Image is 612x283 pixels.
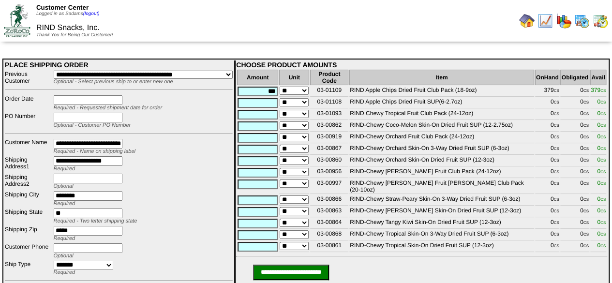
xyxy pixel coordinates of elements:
[560,167,589,178] td: 0
[597,179,606,186] span: 0
[5,61,233,69] div: PLACE SHIPPING ORDER
[535,241,560,252] td: 0
[597,133,606,140] span: 0
[310,133,348,143] td: 03-00919
[310,98,348,108] td: 03-01108
[349,218,534,229] td: RIND-Chewy Tangy Kiwi Skin-On Dried Fruit SUP (12-3oz)
[537,13,553,29] img: line_graph.gif
[310,121,348,132] td: 03-00862
[597,98,606,105] span: 0
[600,112,606,116] span: CS
[4,156,52,172] td: Shipping Address1
[553,112,559,116] span: CS
[597,145,606,151] span: 0
[535,144,560,155] td: 0
[590,70,606,85] th: Avail
[237,70,278,85] th: Amount
[310,179,348,194] td: 03-00997
[535,70,560,85] th: OnHand
[600,181,606,186] span: CS
[600,244,606,248] span: CS
[560,207,589,217] td: 0
[349,179,534,194] td: RIND-Chewy [PERSON_NAME] Fruit [PERSON_NAME] Club Pack (20-10oz)
[560,70,589,85] th: Obligated
[597,230,606,237] span: 0
[560,156,589,166] td: 0
[54,79,173,85] span: Optional - Select previous ship to or enter new one
[535,121,560,132] td: 0
[560,144,589,155] td: 0
[36,11,100,16] span: Logged in as Sadams
[4,112,52,129] td: PO Number
[560,133,589,143] td: 0
[583,209,589,213] span: CS
[4,243,52,259] td: Customer Phone
[535,167,560,178] td: 0
[279,70,309,85] th: Unit
[560,241,589,252] td: 0
[553,232,559,237] span: CS
[4,260,52,275] td: Ship Type
[597,168,606,175] span: 0
[600,197,606,202] span: CS
[535,109,560,120] td: 0
[553,89,559,93] span: CS
[349,195,534,206] td: RIND-Chewy Straw-Peary Skin-On 3-Way Dried Fruit SUP (6-3oz)
[4,95,52,111] td: Order Date
[553,244,559,248] span: CS
[310,218,348,229] td: 03-00864
[54,183,74,189] span: Optional
[560,179,589,194] td: 0
[583,135,589,139] span: CS
[54,253,74,259] span: Optional
[535,86,560,97] td: 379
[54,149,135,154] span: Required - Name on shipping label
[600,221,606,225] span: CS
[310,195,348,206] td: 03-00866
[535,207,560,217] td: 0
[4,138,52,155] td: Customer Name
[4,4,30,37] img: ZoRoCo_Logo(Green%26Foil)%20jpg.webp
[54,236,75,241] span: Required
[553,147,559,151] span: CS
[535,179,560,194] td: 0
[560,86,589,97] td: 0
[4,173,52,190] td: Shipping Address2
[597,121,606,128] span: 0
[54,166,75,172] span: Required
[553,170,559,174] span: CS
[600,158,606,163] span: CS
[556,13,571,29] img: graph.gif
[593,13,608,29] img: calendarinout.gif
[349,70,534,85] th: Item
[349,98,534,108] td: RIND Apple Chips Dried Fruit SUP(6-2.7oz)
[560,98,589,108] td: 0
[553,158,559,163] span: CS
[4,208,52,224] td: Shipping State
[519,13,535,29] img: home.gif
[54,218,137,224] span: Required - Two letter shipping state
[553,100,559,104] span: CS
[535,156,560,166] td: 0
[600,232,606,237] span: CS
[349,133,534,143] td: RIND-Chewy Orchard Fruit Club Pack (24-12oz)
[535,133,560,143] td: 0
[597,219,606,225] span: 0
[583,112,589,116] span: CS
[310,230,348,240] td: 03-00868
[600,209,606,213] span: CS
[583,100,589,104] span: CS
[553,181,559,186] span: CS
[583,170,589,174] span: CS
[310,156,348,166] td: 03-00860
[600,147,606,151] span: CS
[349,86,534,97] td: RIND Apple Chips Dried Fruit Club Pack (18-9oz)
[349,167,534,178] td: RIND-Chewy [PERSON_NAME] Fruit Club Pack (24-12oz)
[54,122,131,128] span: Optional - Customer PO Number
[583,232,589,237] span: CS
[4,191,52,207] td: Shipping City
[83,11,100,16] a: (logout)
[535,230,560,240] td: 0
[583,123,589,128] span: CS
[349,156,534,166] td: RIND-Chewy Orchard Skin-On Dried Fruit SUP (12-3oz)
